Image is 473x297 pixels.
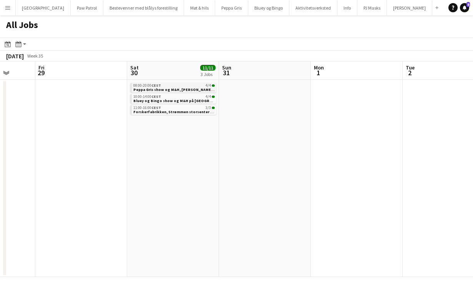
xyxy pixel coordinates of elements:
span: Mon [314,64,324,71]
a: 8 [460,3,469,12]
button: Møt & hils [184,0,215,15]
button: Aktivitetsverksted [289,0,337,15]
a: 08:00-20:00CEST4/4Peppa Gris show og M&H, [PERSON_NAME] [DATE] [133,83,215,92]
button: Paw Patrol [71,0,103,15]
a: 11:00-16:00CEST3/3Forskerfabrikken, Strømmen storsenter [DATE] [133,105,215,114]
button: Info [337,0,357,15]
span: 8 [466,2,470,7]
span: Fri [38,64,45,71]
span: CEST [151,94,161,99]
button: [GEOGRAPHIC_DATA] [16,0,71,15]
div: [DATE] [6,52,24,60]
span: Forskerfabrikken, Strømmen storsenter 30. august [133,109,222,114]
div: 3 Jobs [201,71,215,77]
span: 4/4 [206,95,211,99]
button: PJ Masks [357,0,387,15]
span: Peppa Gris show og M&H, Sandnes lørdag 30. august [133,87,225,92]
span: 11/11 [200,65,216,71]
span: 31 [221,68,231,77]
span: 4/4 [206,84,211,87]
span: CEST [151,83,161,88]
span: 4/4 [212,96,215,98]
span: CEST [151,105,161,110]
span: 30 [129,68,139,77]
span: Sun [222,64,231,71]
span: Tue [406,64,415,71]
div: 08:00-20:00CEST4/4Peppa Gris show og M&H, [PERSON_NAME] [DATE] [130,83,216,94]
a: 10:00-14:00CEST4/4Bluey og Bingo show og M&H på [GEOGRAPHIC_DATA] byscene, [DATE] [133,94,215,103]
span: 11:00-16:00 [133,106,161,110]
span: 08:00-20:00 [133,84,161,87]
span: 29 [37,68,45,77]
span: 3/3 [212,107,215,109]
button: Bluey og Bingo [248,0,289,15]
span: 2 [405,68,415,77]
span: Bluey og Bingo show og M&H på Sandvika byscene, 30. august [133,98,263,103]
div: 10:00-14:00CEST4/4Bluey og Bingo show og M&H på [GEOGRAPHIC_DATA] byscene, [DATE] [130,94,216,105]
button: Peppa Gris [215,0,248,15]
span: Sat [130,64,139,71]
span: 4/4 [212,84,215,87]
div: 11:00-16:00CEST3/3Forskerfabrikken, Strømmen storsenter [DATE] [130,105,216,116]
span: 3/3 [206,106,211,110]
span: 10:00-14:00 [133,95,161,99]
button: [PERSON_NAME] [387,0,432,15]
span: 1 [313,68,324,77]
button: Bestevenner med blålys forestilling [103,0,184,15]
span: Week 35 [25,53,45,59]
